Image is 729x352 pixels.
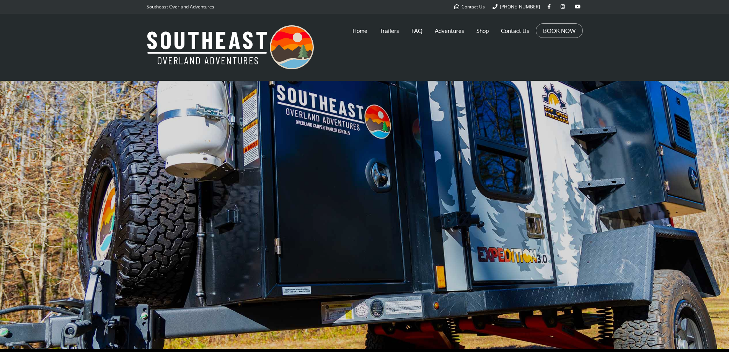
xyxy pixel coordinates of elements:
a: Contact Us [501,21,529,40]
span: Contact Us [462,3,485,10]
a: BOOK NOW [543,27,576,34]
a: Shop [476,21,489,40]
a: Contact Us [454,3,485,10]
img: Southeast Overland Adventures [147,25,314,69]
a: Home [352,21,367,40]
a: Adventures [435,21,464,40]
span: [PHONE_NUMBER] [500,3,540,10]
a: [PHONE_NUMBER] [493,3,540,10]
a: Trailers [380,21,399,40]
a: FAQ [411,21,422,40]
p: Southeast Overland Adventures [147,2,214,12]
